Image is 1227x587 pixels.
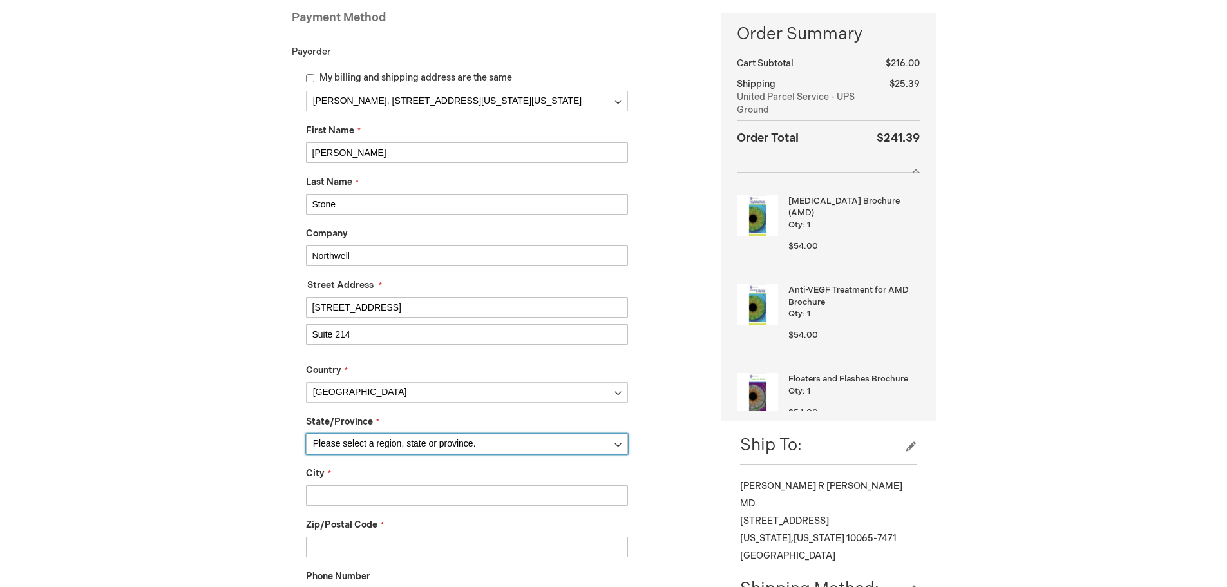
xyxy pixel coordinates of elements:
span: Order Summary [737,23,919,53]
span: State/Province [306,416,373,427]
span: Zip/Postal Code [306,519,377,530]
span: Qty [788,386,803,396]
th: Cart Subtotal [737,53,876,75]
span: My billing and shipping address are the same [319,72,512,83]
span: $54.00 [788,407,818,418]
span: Company [306,228,348,239]
span: United Parcel Service - UPS Ground [737,91,876,117]
span: 1 [807,220,810,230]
div: Payment Method [292,10,702,33]
strong: Floaters and Flashes Brochure [788,373,916,385]
span: 1 [807,386,810,396]
div: [PERSON_NAME] R [PERSON_NAME] MD [STREET_ADDRESS] [US_STATE] , 10065-7471 [GEOGRAPHIC_DATA] [740,477,916,564]
span: $54.00 [788,330,818,340]
strong: Order Total [737,128,799,147]
span: $216.00 [886,58,920,69]
strong: [MEDICAL_DATA] Brochure (AMD) [788,195,916,219]
span: Street Address [307,280,374,291]
span: Phone Number [306,571,370,582]
span: $241.39 [877,131,920,145]
img: Anti-VEGF Treatment for AMD Brochure [737,284,778,325]
img: Age-Related Macular Degeneration Brochure (AMD) [737,195,778,236]
span: Qty [788,309,803,319]
span: Shipping [737,79,775,90]
span: City [306,468,325,479]
img: Floaters and Flashes Brochure [737,373,778,414]
span: Payorder [292,46,331,57]
span: [US_STATE] [794,533,844,544]
span: $54.00 [788,241,818,251]
span: 1 [807,309,810,319]
span: Country [306,365,341,376]
span: $25.39 [889,79,920,90]
span: Qty [788,220,803,230]
span: First Name [306,125,354,136]
span: Ship To: [740,436,802,456]
strong: Anti-VEGF Treatment for AMD Brochure [788,284,916,308]
span: Last Name [306,177,352,188]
